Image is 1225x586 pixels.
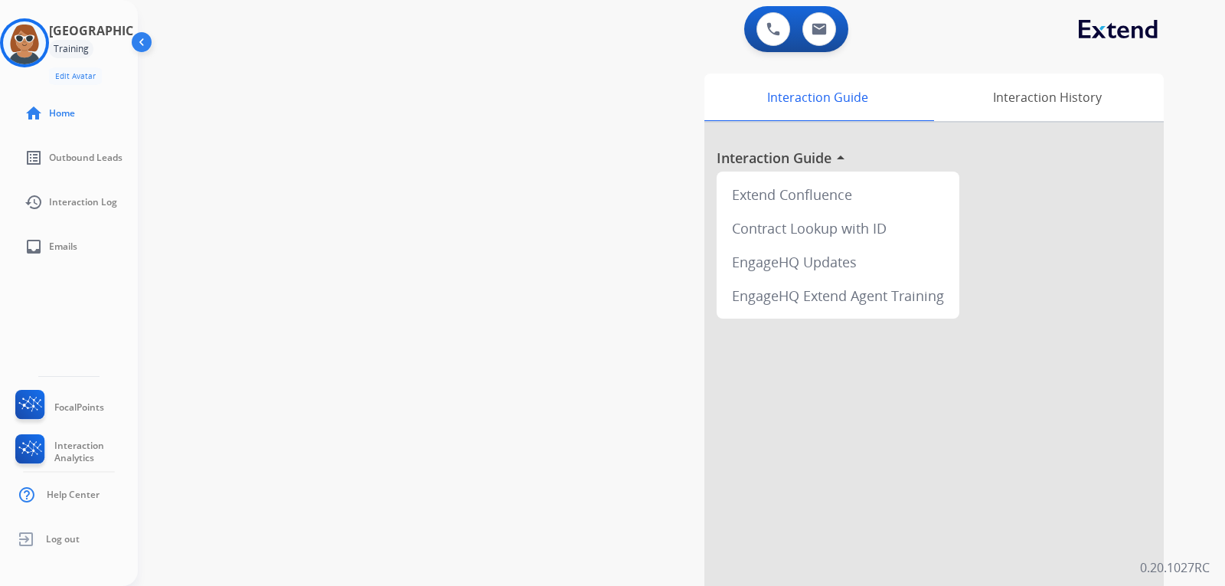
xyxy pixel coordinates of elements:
span: Interaction Analytics [54,440,138,464]
mat-icon: list_alt [24,149,43,167]
span: FocalPoints [54,401,104,414]
span: Log out [46,533,80,545]
a: Interaction Analytics [12,434,138,470]
img: avatar [3,21,46,64]
div: EngageHQ Extend Agent Training [723,279,953,313]
h3: [GEOGRAPHIC_DATA] [49,21,175,40]
span: Interaction Log [49,196,117,208]
span: Home [49,107,75,119]
button: Edit Avatar [49,67,102,85]
div: Interaction History [930,74,1164,121]
div: EngageHQ Updates [723,245,953,279]
span: Emails [49,241,77,253]
p: 0.20.1027RC [1140,558,1210,577]
div: Extend Confluence [723,178,953,211]
mat-icon: home [24,104,43,123]
div: Contract Lookup with ID [723,211,953,245]
div: Interaction Guide [704,74,930,121]
span: Outbound Leads [49,152,122,164]
span: Help Center [47,489,100,501]
mat-icon: history [24,193,43,211]
a: FocalPoints [12,390,104,425]
mat-icon: inbox [24,237,43,256]
div: Training [49,40,93,58]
